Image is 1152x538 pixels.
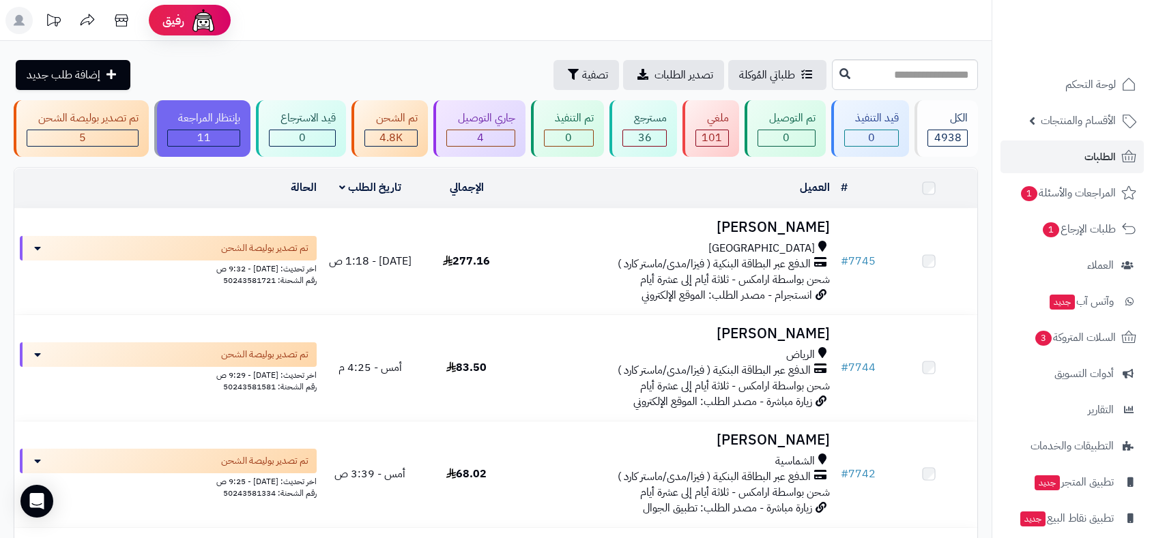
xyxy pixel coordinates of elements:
[643,500,812,516] span: زيارة مباشرة - مصدر الطلب: تطبيق الجوال
[868,130,875,146] span: 0
[168,130,240,146] div: 11
[623,130,666,146] div: 36
[1000,213,1144,245] a: طلبات الإرجاع1
[477,130,484,146] span: 4
[841,359,848,376] span: #
[553,60,619,90] button: تصفية
[786,347,815,363] span: الرياض
[364,110,418,126] div: تم الشحن
[1000,285,1144,318] a: وآتس آبجديد
[829,100,912,157] a: قيد التنفيذ 0
[775,453,815,469] span: الشماسية
[379,130,403,146] span: 4.8K
[696,130,728,146] div: 101
[447,130,515,146] div: 4
[27,110,139,126] div: تم تصدير بوليصة الشحن
[446,110,515,126] div: جاري التوصيل
[633,393,812,410] span: زيارة مباشرة - مصدر الطلب: الموقع الإلكتروني
[1000,140,1144,173] a: الطلبات
[443,253,490,269] span: 277.16
[1021,186,1037,201] span: 1
[841,253,848,269] span: #
[618,256,811,272] span: الدفع عبر البطاقة البنكية ( فيزا/مدى/ماستر كارد )
[291,179,317,196] a: الحالة
[329,253,412,269] span: [DATE] - 1:18 ص
[339,179,401,196] a: تاريخ الطلب
[758,130,815,146] div: 0
[223,274,317,286] span: رقم الشحنة: 50243581721
[20,473,317,488] div: اخر تحديث: [DATE] - 9:25 ص
[20,485,53,518] div: Open Intercom Messenger
[431,100,528,157] a: جاري التوصيل 4
[1000,68,1144,101] a: لوحة التحكم
[841,253,876,269] a: #7745
[152,100,254,157] a: بإنتظار المراجعة 11
[1050,295,1075,310] span: جديد
[638,130,652,146] span: 36
[582,67,608,83] span: تصفية
[728,60,826,90] a: طلباتي المُوكلة
[299,130,306,146] span: 0
[190,7,217,34] img: ai-face.png
[27,130,138,146] div: 5
[623,60,724,90] a: تصدير الطلبات
[844,110,899,126] div: قيد التنفيذ
[1031,436,1114,455] span: التطبيقات والخدمات
[269,110,336,126] div: قيد الاسترجاع
[223,487,317,499] span: رقم الشحنة: 50243581334
[845,130,899,146] div: 0
[1019,509,1114,528] span: تطبيق نقاط البيع
[221,348,308,361] span: تم تصدير بوليصة الشحن
[520,326,830,342] h3: [PERSON_NAME]
[520,220,830,235] h3: [PERSON_NAME]
[545,130,594,146] div: 0
[334,466,405,482] span: أمس - 3:39 ص
[36,7,70,38] a: تحديثات المنصة
[446,466,487,482] span: 68.02
[1084,147,1116,166] span: الطلبات
[339,359,402,376] span: أمس - 4:25 م
[1000,177,1144,209] a: المراجعات والأسئلة1
[800,179,830,196] a: العميل
[27,67,100,83] span: إضافة طلب جديد
[642,287,812,303] span: انستجرام - مصدر الطلب: الموقع الإلكتروني
[1035,331,1052,346] span: 3
[16,60,130,90] a: إضافة طلب جديد
[528,100,607,157] a: تم التنفيذ 0
[1065,75,1116,94] span: لوحة التحكم
[520,432,830,448] h3: [PERSON_NAME]
[640,271,830,288] span: شحن بواسطة ارامكس - ثلاثة أيام إلى عشرة أيام
[223,380,317,393] span: رقم الشحنة: 50243581581
[640,484,830,500] span: شحن بواسطة ارامكس - ثلاثة أيام إلى عشرة أيام
[607,100,680,157] a: مسترجع 36
[934,130,962,146] span: 4938
[1020,183,1116,203] span: المراجعات والأسئلة
[365,130,417,146] div: 4780
[1059,36,1139,65] img: logo-2.png
[841,179,848,196] a: #
[1000,249,1144,282] a: العملاء
[783,130,790,146] span: 0
[1000,321,1144,354] a: السلات المتروكة3
[1041,220,1116,239] span: طلبات الإرجاع
[618,363,811,378] span: الدفع عبر البطاقة البنكية ( فيزا/مدى/ماستر كارد )
[349,100,431,157] a: تم الشحن 4.8K
[758,110,816,126] div: تم التوصيل
[270,130,335,146] div: 0
[79,130,86,146] span: 5
[446,359,487,376] span: 83.50
[1041,111,1116,130] span: الأقسام والمنتجات
[841,466,848,482] span: #
[1000,466,1144,498] a: تطبيق المتجرجديد
[1000,502,1144,535] a: تطبيق نقاط البيعجديد
[1087,256,1114,275] span: العملاء
[167,110,241,126] div: بإنتظار المراجعة
[1054,364,1114,383] span: أدوات التسويق
[708,241,815,256] span: [GEOGRAPHIC_DATA]
[622,110,667,126] div: مسترجع
[654,67,713,83] span: تصدير الطلبات
[450,179,484,196] a: الإجمالي
[841,359,876,376] a: #7744
[544,110,594,126] div: تم التنفيذ
[1035,475,1060,490] span: جديد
